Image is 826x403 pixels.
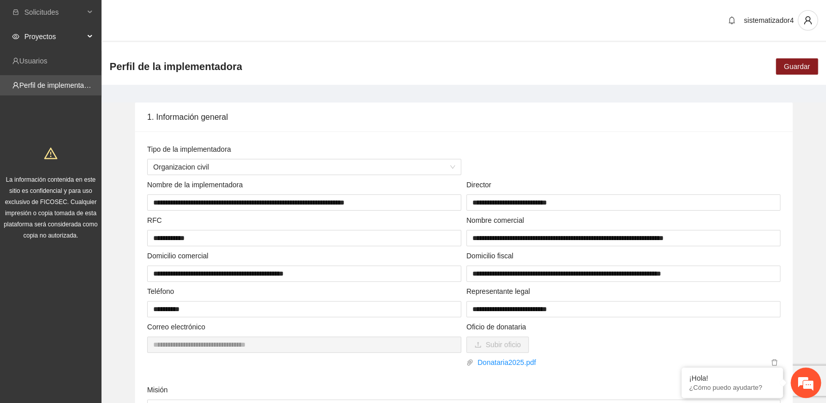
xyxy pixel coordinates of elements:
[147,103,780,131] div: 1. Información general
[798,16,817,25] span: user
[776,58,818,75] button: Guardar
[147,250,209,261] label: Domicilio comercial
[153,159,455,175] span: Organizacion civil
[466,215,524,226] label: Nombre comercial
[53,52,170,65] div: Chatee con nosotros ahora
[59,136,140,238] span: Estamos en línea.
[147,321,205,332] label: Correo electrónico
[147,179,243,190] label: Nombre de la implementadora
[24,26,84,47] span: Proyectos
[110,58,242,75] span: Perfil de la implementadora
[724,12,740,28] button: bell
[5,277,193,313] textarea: Escriba su mensaje y pulse “Intro”
[768,357,780,368] button: delete
[724,16,739,24] span: bell
[12,33,19,40] span: eye
[12,9,19,16] span: inbox
[798,10,818,30] button: user
[473,357,768,368] a: Donataria2025.pdf
[466,359,473,366] span: paper-clip
[689,374,775,382] div: ¡Hola!
[166,5,191,29] div: Minimizar ventana de chat en vivo
[466,179,491,190] label: Director
[147,286,174,297] label: Teléfono
[147,144,231,155] label: Tipo de la implementadora
[769,359,780,366] span: delete
[147,215,162,226] label: RFC
[466,321,526,332] label: Oficio de donataria
[24,2,84,22] span: Solicitudes
[44,147,57,160] span: warning
[744,16,794,24] span: sistematizador4
[19,81,98,89] a: Perfil de implementadora
[466,286,530,297] label: Representante legal
[147,384,167,395] label: Misión
[466,250,513,261] label: Domicilio fiscal
[19,57,47,65] a: Usuarios
[4,176,98,239] span: La información contenida en este sitio es confidencial y para uso exclusivo de FICOSEC. Cualquier...
[466,337,529,353] button: uploadSubir oficio
[466,341,529,349] span: uploadSubir oficio
[689,384,775,391] p: ¿Cómo puedo ayudarte?
[784,61,810,72] span: Guardar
